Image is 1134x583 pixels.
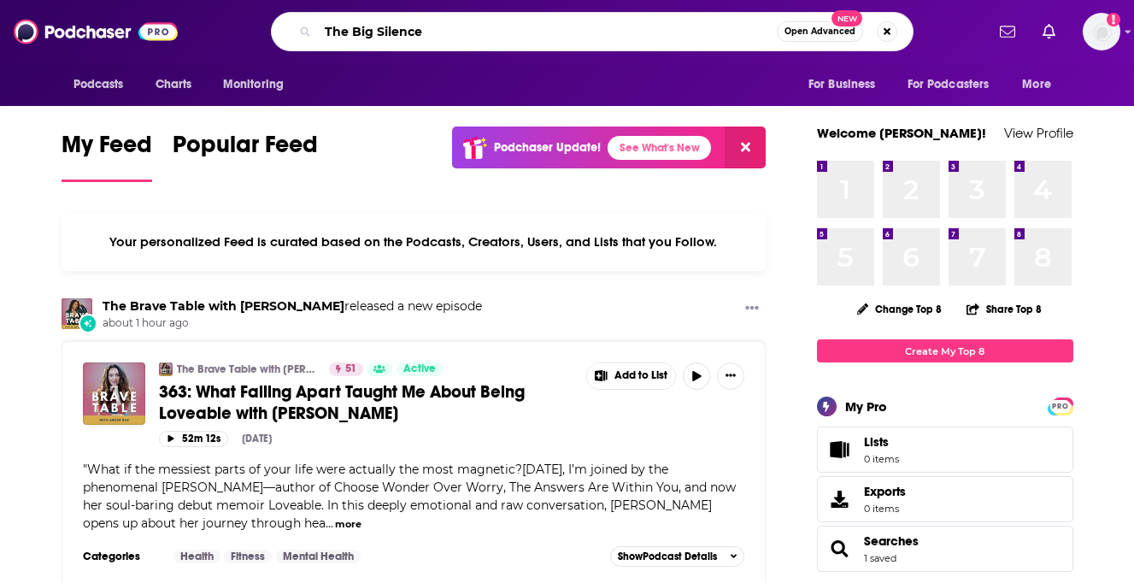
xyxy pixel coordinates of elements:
[271,12,914,51] div: Search podcasts, credits, & more...
[62,130,152,169] span: My Feed
[403,361,436,378] span: Active
[993,17,1022,46] a: Show notifications dropdown
[777,21,863,42] button: Open AdvancedNew
[610,546,745,567] button: ShowPodcast Details
[1010,68,1072,101] button: open menu
[159,362,173,376] img: The Brave Table with Dr. Neeta Bhushan
[177,362,318,376] a: The Brave Table with [PERSON_NAME]
[345,361,356,378] span: 51
[1036,17,1062,46] a: Show notifications dropdown
[14,15,178,48] img: Podchaser - Follow, Share and Rate Podcasts
[608,136,711,160] a: See What's New
[864,434,899,450] span: Lists
[831,10,862,26] span: New
[847,298,953,320] button: Change Top 8
[784,27,855,36] span: Open Advanced
[864,484,906,499] span: Exports
[864,552,896,564] a: 1 saved
[808,73,876,97] span: For Business
[224,550,272,563] a: Fitness
[908,73,990,97] span: For Podcasters
[397,362,443,376] a: Active
[62,130,152,182] a: My Feed
[223,73,284,97] span: Monitoring
[1083,13,1120,50] span: Logged in as sarahhallprinc
[242,433,272,445] div: [DATE]
[318,18,777,45] input: Search podcasts, credits, & more...
[817,476,1073,522] a: Exports
[864,453,899,465] span: 0 items
[144,68,203,101] a: Charts
[817,526,1073,572] span: Searches
[62,68,146,101] button: open menu
[587,363,676,389] button: Show More Button
[1022,73,1051,97] span: More
[335,517,361,532] button: more
[845,398,887,415] div: My Pro
[159,381,574,424] a: 363: What Falling Apart Taught Me About Being Loveable with [PERSON_NAME]
[159,431,228,447] button: 52m 12s
[83,462,736,531] span: What if the messiest parts of your life were actually the most magnetic?[DATE], I’m joined by the...
[156,73,192,97] span: Charts
[1050,399,1071,412] a: PRO
[276,550,361,563] a: Mental Health
[896,68,1014,101] button: open menu
[1004,125,1073,141] a: View Profile
[211,68,306,101] button: open menu
[173,550,220,563] a: Health
[817,427,1073,473] a: Lists
[173,130,318,169] span: Popular Feed
[329,362,363,376] a: 51
[62,213,767,271] div: Your personalized Feed is curated based on the Podcasts, Creators, Users, and Lists that you Follow.
[823,438,857,462] span: Lists
[1083,13,1120,50] button: Show profile menu
[79,314,97,333] div: New Episode
[614,369,667,382] span: Add to List
[738,298,766,320] button: Show More Button
[864,503,906,515] span: 0 items
[83,550,160,563] h3: Categories
[817,339,1073,362] a: Create My Top 8
[864,533,919,549] a: Searches
[864,434,889,450] span: Lists
[817,125,986,141] a: Welcome [PERSON_NAME]!
[103,298,344,314] a: The Brave Table with Dr. Neeta Bhushan
[73,73,124,97] span: Podcasts
[62,298,92,329] img: The Brave Table with Dr. Neeta Bhushan
[618,551,717,562] span: Show Podcast Details
[1083,13,1120,50] img: User Profile
[796,68,897,101] button: open menu
[173,130,318,182] a: Popular Feed
[1050,400,1071,413] span: PRO
[823,487,857,511] span: Exports
[159,381,525,424] span: 363: What Falling Apart Taught Me About Being Loveable with [PERSON_NAME]
[326,515,333,531] span: ...
[823,537,857,561] a: Searches
[103,298,482,315] h3: released a new episode
[717,362,744,390] button: Show More Button
[83,362,145,425] img: 363: What Falling Apart Taught Me About Being Loveable with Amber Rae
[966,292,1043,326] button: Share Top 8
[1107,13,1120,26] svg: Add a profile image
[494,140,601,155] p: Podchaser Update!
[83,462,736,531] span: "
[103,316,482,331] span: about 1 hour ago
